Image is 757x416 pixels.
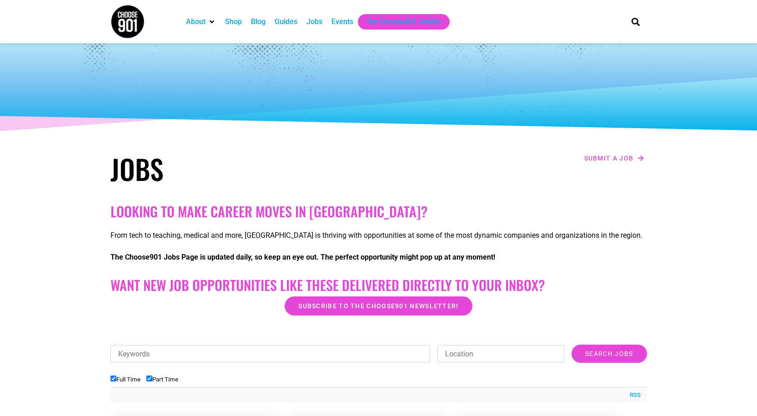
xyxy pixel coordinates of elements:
a: Submit a job [582,152,647,164]
a: Jobs [306,16,322,27]
input: Search Jobs [572,345,647,363]
input: Location [437,345,564,362]
input: Keywords [110,345,431,362]
a: Subscribe to the Choose901 newsletter! [285,296,472,316]
p: From tech to teaching, medical and more, [GEOGRAPHIC_DATA] is thriving with opportunities at some... [110,230,647,241]
h2: Looking to make career moves in [GEOGRAPHIC_DATA]? [110,203,647,220]
a: Get Choose901 Emails [367,16,441,27]
input: Full Time [110,376,116,381]
a: Blog [251,16,266,27]
input: Part Time [146,376,152,381]
a: RSS [625,391,641,400]
a: Shop [225,16,242,27]
a: About [186,16,206,27]
a: Events [331,16,353,27]
span: Subscribe to the Choose901 newsletter! [298,303,458,309]
a: Guides [275,16,297,27]
h1: Jobs [110,152,374,185]
span: Submit a job [584,155,634,161]
strong: The Choose901 Jobs Page is updated daily, so keep an eye out. The perfect opportunity might pop u... [110,253,495,261]
label: Full Time [110,376,140,383]
div: Search [628,14,643,29]
label: Part Time [146,376,178,383]
nav: Main nav [181,14,616,30]
div: About [181,14,221,30]
h2: Want New Job Opportunities like these Delivered Directly to your Inbox? [110,277,647,293]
